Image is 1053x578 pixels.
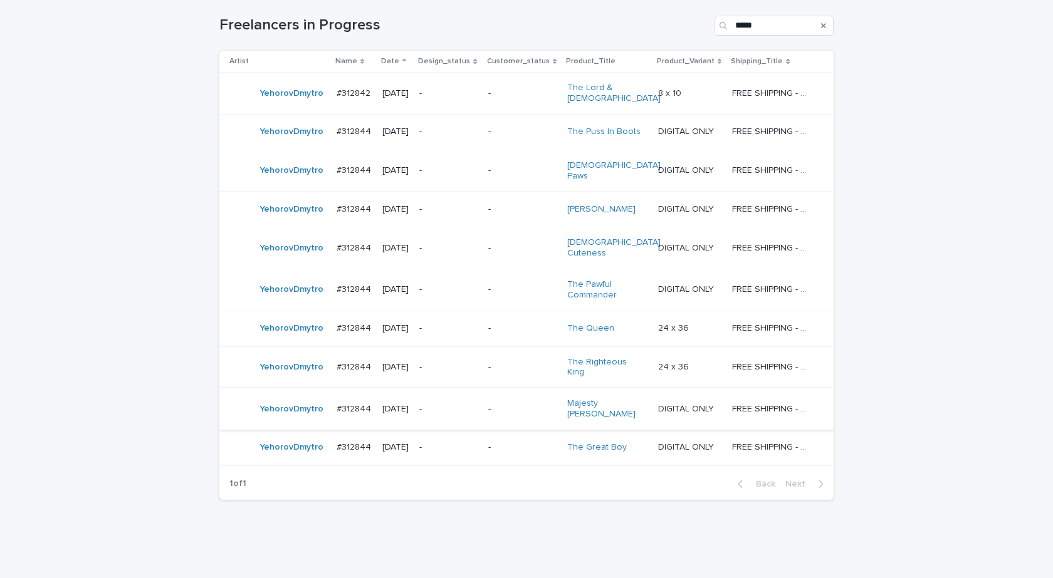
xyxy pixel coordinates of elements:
[732,124,813,137] p: FREE SHIPPING - preview in 1-2 business days, after your approval delivery will take 5-10 b.d.
[658,163,716,176] p: DIGITAL ONLY
[488,243,558,254] p: -
[337,282,374,295] p: #312844
[419,243,478,254] p: -
[487,54,550,68] p: Customer_status
[488,126,558,137] p: -
[657,54,715,68] p: Product_Variant
[658,440,716,453] p: DIGITAL ONLY
[732,321,813,334] p: FREE SHIPPING - preview in 1-2 business days, after your approval delivery will take 5-10 b.d.
[732,86,813,99] p: FREE SHIPPING - preview in 1-2 business days, after your approval delivery will take 5-10 b.d.
[567,279,646,301] a: The Pawful Commander
[732,359,813,373] p: FREE SHIPPING - preview in 1-2 business days, after your approval delivery will take 5-10 b.d.
[259,243,323,254] a: YehorovDmytro
[488,165,558,176] p: -
[259,442,323,453] a: YehorovDmytro
[337,440,374,453] p: #312844
[382,88,410,99] p: [DATE]
[382,442,410,453] p: [DATE]
[567,204,636,215] a: [PERSON_NAME]
[567,323,614,334] a: The Queen
[419,204,478,215] p: -
[219,150,834,192] tr: YehorovDmytro #312844#312844 [DATE]--[DEMOGRAPHIC_DATA] Paws DIGITAL ONLYDIGITAL ONLY FREE SHIPPI...
[219,227,834,269] tr: YehorovDmytro #312844#312844 [DATE]--[DEMOGRAPHIC_DATA] Cuteness DIGITAL ONLYDIGITAL ONLY FREE SH...
[259,88,323,99] a: YehorovDmytro
[337,401,374,415] p: #312844
[219,311,834,346] tr: YehorovDmytro #312844#312844 [DATE]--The Queen 24 x 3624 x 36 FREE SHIPPING - preview in 1-2 busi...
[382,323,410,334] p: [DATE]
[488,284,558,295] p: -
[219,468,256,499] p: 1 of 1
[780,478,834,490] button: Next
[219,114,834,150] tr: YehorovDmytro #312844#312844 [DATE]--The Puss In Boots DIGITAL ONLYDIGITAL ONLY FREE SHIPPING - p...
[732,282,813,295] p: FREE SHIPPING - preview in 1-2 business days, after your approval delivery will take 5-10 b.d.
[259,284,323,295] a: YehorovDmytro
[382,165,410,176] p: [DATE]
[419,362,478,373] p: -
[337,124,374,137] p: #312844
[382,404,410,415] p: [DATE]
[658,401,716,415] p: DIGITAL ONLY
[488,404,558,415] p: -
[566,54,616,68] p: Product_Title
[658,86,684,99] p: 8 x 10
[259,404,323,415] a: YehorovDmytro
[658,202,716,215] p: DIGITAL ONLY
[337,321,374,334] p: #312844
[382,126,410,137] p: [DATE]
[337,202,374,215] p: #312844
[732,202,813,215] p: FREE SHIPPING - preview in 1-2 business days, after your approval delivery will take 5-10 b.d.
[382,204,410,215] p: [DATE]
[785,480,813,488] span: Next
[731,54,783,68] p: Shipping_Title
[567,398,646,420] a: Majesty [PERSON_NAME]
[382,243,410,254] p: [DATE]
[732,240,813,254] p: FREE SHIPPING - preview in 1-2 business days, after your approval delivery will take 5-10 b.d.
[732,401,813,415] p: FREE SHIPPING - preview in 1-2 business days, after your approval delivery will take 5-10 b.d.
[419,284,478,295] p: -
[488,88,558,99] p: -
[658,359,691,373] p: 24 x 36
[488,204,558,215] p: -
[419,165,478,176] p: -
[748,480,775,488] span: Back
[381,54,399,68] p: Date
[259,362,323,373] a: YehorovDmytro
[419,323,478,334] p: -
[382,284,410,295] p: [DATE]
[715,16,834,36] input: Search
[259,323,323,334] a: YehorovDmytro
[567,237,661,259] a: [DEMOGRAPHIC_DATA] Cuteness
[419,404,478,415] p: -
[732,440,813,453] p: FREE SHIPPING - preview in 1-2 business days, after your approval delivery will take 5-10 b.d.
[488,442,558,453] p: -
[567,160,661,182] a: [DEMOGRAPHIC_DATA] Paws
[419,88,478,99] p: -
[259,204,323,215] a: YehorovDmytro
[567,357,646,378] a: The Righteous King
[418,54,470,68] p: Design_status
[728,478,780,490] button: Back
[337,163,374,176] p: #312844
[732,163,813,176] p: FREE SHIPPING - preview in 1-2 business days, after your approval delivery will take 5-10 b.d.
[567,83,661,104] a: The Lord & [DEMOGRAPHIC_DATA]
[219,430,834,465] tr: YehorovDmytro #312844#312844 [DATE]--The Great Boy DIGITAL ONLYDIGITAL ONLY FREE SHIPPING - previ...
[382,362,410,373] p: [DATE]
[259,126,323,137] a: YehorovDmytro
[337,86,373,99] p: #312842
[259,165,323,176] a: YehorovDmytro
[658,124,716,137] p: DIGITAL ONLY
[219,346,834,388] tr: YehorovDmytro #312844#312844 [DATE]--The Righteous King 24 x 3624 x 36 FREE SHIPPING - preview in...
[219,388,834,430] tr: YehorovDmytro #312844#312844 [DATE]--Majesty [PERSON_NAME] DIGITAL ONLYDIGITAL ONLY FREE SHIPPING...
[658,240,716,254] p: DIGITAL ONLY
[335,54,357,68] p: Name
[219,192,834,227] tr: YehorovDmytro #312844#312844 [DATE]--[PERSON_NAME] DIGITAL ONLYDIGITAL ONLY FREE SHIPPING - previ...
[658,321,691,334] p: 24 x 36
[658,282,716,295] p: DIGITAL ONLY
[488,362,558,373] p: -
[337,359,374,373] p: #312844
[567,442,627,453] a: The Great Boy
[337,240,374,254] p: #312844
[219,269,834,311] tr: YehorovDmytro #312844#312844 [DATE]--The Pawful Commander DIGITAL ONLYDIGITAL ONLY FREE SHIPPING ...
[219,73,834,115] tr: YehorovDmytro #312842#312842 [DATE]--The Lord & [DEMOGRAPHIC_DATA] 8 x 108 x 10 FREE SHIPPING - p...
